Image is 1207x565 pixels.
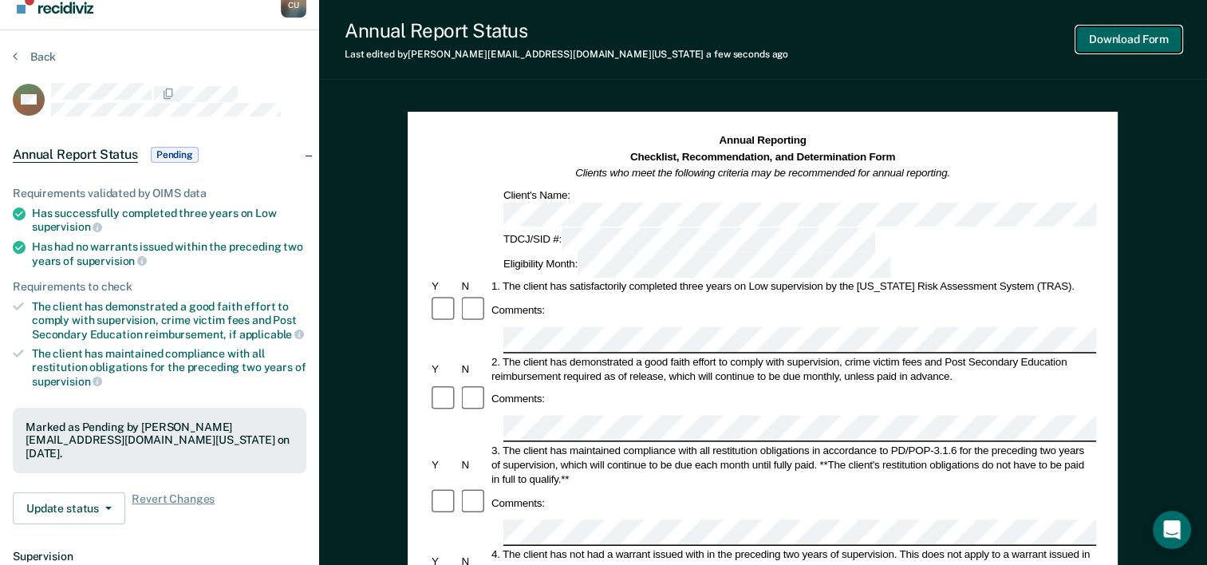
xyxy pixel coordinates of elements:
[32,240,306,267] div: Has had no warrants issued within the preceding two years of
[1153,511,1191,549] div: Open Intercom Messenger
[13,280,306,294] div: Requirements to check
[13,49,56,64] button: Back
[13,147,138,163] span: Annual Report Status
[13,550,306,563] dt: Supervision
[489,392,547,406] div: Comments:
[132,492,215,524] span: Revert Changes
[151,147,199,163] span: Pending
[489,354,1096,383] div: 2. The client has demonstrated a good faith effort to comply with supervision, crime victim fees ...
[32,220,102,233] span: supervision
[720,135,807,147] strong: Annual Reporting
[32,300,306,341] div: The client has demonstrated a good faith effort to comply with supervision, crime victim fees and...
[429,362,459,376] div: Y
[345,19,788,42] div: Annual Report Status
[26,421,294,460] div: Marked as Pending by [PERSON_NAME][EMAIL_ADDRESS][DOMAIN_NAME][US_STATE] on [DATE].
[489,443,1096,486] div: 3. The client has maintained compliance with all restitution obligations in accordance to PD/POP-...
[13,492,125,524] button: Update status
[239,328,304,341] span: applicable
[32,207,306,234] div: Has successfully completed three years on Low
[706,49,788,60] span: a few seconds ago
[345,49,788,60] div: Last edited by [PERSON_NAME][EMAIL_ADDRESS][DOMAIN_NAME][US_STATE]
[630,151,895,163] strong: Checklist, Recommendation, and Determination Form
[77,255,147,267] span: supervision
[489,496,547,510] div: Comments:
[429,457,459,472] div: Y
[489,279,1096,294] div: 1. The client has satisfactorily completed three years on Low supervision by the [US_STATE] Risk ...
[501,228,878,253] div: TDCJ/SID #:
[460,457,489,472] div: N
[13,187,306,200] div: Requirements validated by OIMS data
[460,279,489,294] div: N
[460,362,489,376] div: N
[32,347,306,388] div: The client has maintained compliance with all restitution obligations for the preceding two years of
[429,279,459,294] div: Y
[1076,26,1181,53] button: Download Form
[489,303,547,318] div: Comments:
[576,167,951,179] em: Clients who meet the following criteria may be recommended for annual reporting.
[501,253,893,278] div: Eligibility Month:
[32,375,102,388] span: supervision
